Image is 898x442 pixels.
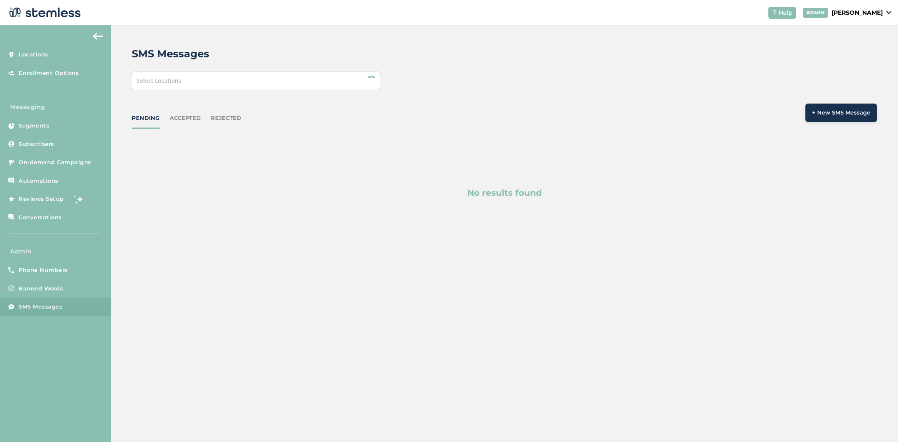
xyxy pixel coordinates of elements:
[211,114,241,122] div: REJECTED
[805,104,877,122] button: + New SMS Message
[831,8,883,17] p: [PERSON_NAME]
[70,191,87,208] img: glitter-stars-b7820f95.gif
[19,195,64,203] span: Reviews Setup
[7,4,81,21] img: logo-dark-0685b13c.svg
[132,114,160,122] div: PENDING
[136,77,181,85] span: Select Locations
[19,51,48,59] span: Locations
[19,140,54,149] span: Subscribers
[19,69,79,77] span: Enrollment Options
[19,158,91,167] span: On-demand Campaigns
[19,213,62,222] span: Conversations
[172,186,837,199] p: No results found
[93,33,103,40] img: icon-arrow-back-accent-c549486e.svg
[772,10,777,15] img: icon-help-white-03924b79.svg
[778,8,793,17] span: Help
[19,285,63,293] span: Banned Words
[132,46,209,61] h2: SMS Messages
[856,402,898,442] iframe: Chat Widget
[19,266,68,274] span: Phone Numbers
[812,109,870,117] span: + New SMS Message
[19,177,59,185] span: Automations
[803,8,829,18] div: ADMIN
[886,11,891,14] img: icon_down-arrow-small-66adaf34.svg
[19,303,62,311] span: SMS Messages
[170,114,201,122] div: ACCEPTED
[19,122,49,130] span: Segments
